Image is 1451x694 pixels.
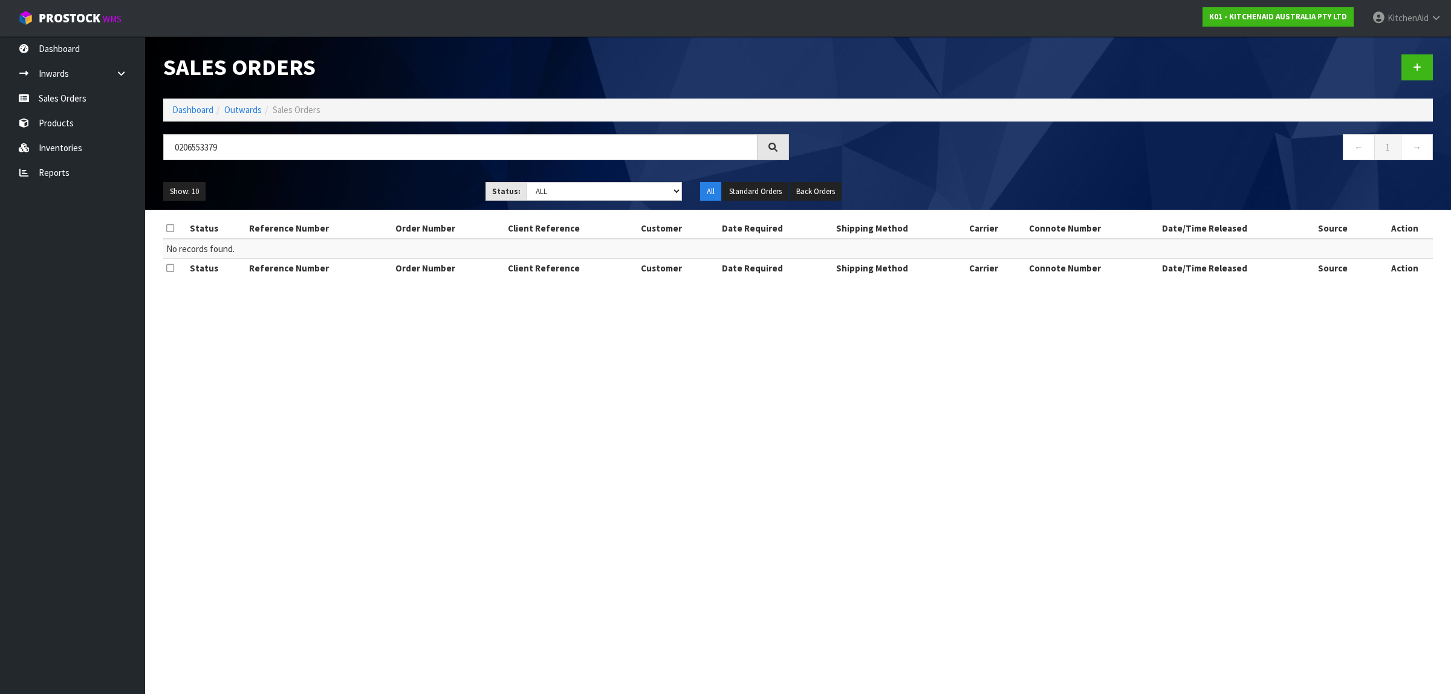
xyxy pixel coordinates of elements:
th: Status [187,259,245,278]
th: Reference Number [246,259,392,278]
small: WMS [103,13,122,25]
th: Source [1315,219,1376,238]
input: Search sales orders [163,134,758,160]
th: Client Reference [505,259,638,278]
th: Carrier [966,259,1026,278]
button: Back Orders [790,182,842,201]
span: KitchenAid [1388,12,1429,24]
th: Connote Number [1026,219,1159,238]
img: cube-alt.png [18,10,33,25]
a: → [1401,134,1433,160]
h1: Sales Orders [163,54,789,80]
span: ProStock [39,10,100,26]
th: Connote Number [1026,259,1159,278]
th: Reference Number [246,219,392,238]
th: Client Reference [505,219,638,238]
th: Source [1315,259,1376,278]
nav: Page navigation [807,134,1433,164]
th: Date Required [719,259,834,278]
th: Shipping Method [833,259,966,278]
a: 1 [1374,134,1401,160]
strong: K01 - KITCHENAID AUSTRALIA PTY LTD [1209,11,1347,22]
th: Shipping Method [833,219,966,238]
th: Action [1376,219,1433,238]
th: Customer [638,259,718,278]
a: Dashboard [172,104,213,115]
td: No records found. [163,239,1433,259]
th: Customer [638,219,718,238]
th: Date/Time Released [1159,259,1315,278]
button: Standard Orders [722,182,788,201]
a: Outwards [224,104,262,115]
th: Date/Time Released [1159,219,1315,238]
button: All [700,182,721,201]
th: Order Number [392,219,505,238]
th: Action [1376,259,1433,278]
a: ← [1343,134,1375,160]
strong: Status: [492,186,521,196]
th: Date Required [719,219,834,238]
span: Sales Orders [273,104,320,115]
th: Order Number [392,259,505,278]
button: Show: 10 [163,182,206,201]
th: Carrier [966,219,1026,238]
th: Status [187,219,245,238]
